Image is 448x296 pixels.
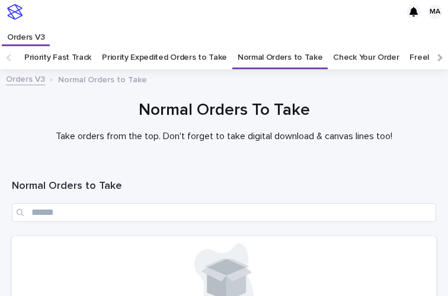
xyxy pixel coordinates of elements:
[24,46,91,69] a: Priority Fast Track
[58,72,147,85] p: Normal Orders to Take
[7,4,23,20] img: stacker-logo-s-only.png
[12,99,436,121] h1: Normal Orders To Take
[12,179,436,194] h1: Normal Orders to Take
[12,203,436,222] input: Search
[2,24,50,44] a: Orders V3
[7,24,44,43] p: Orders V3
[12,131,436,142] p: Take orders from the top. Don't forget to take digital download & canvas lines too!
[428,5,442,19] div: MA
[6,72,45,85] a: Orders V3
[102,46,227,69] a: Priority Expedited Orders to Take
[238,46,323,69] a: Normal Orders to Take
[333,46,399,69] a: Check Your Order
